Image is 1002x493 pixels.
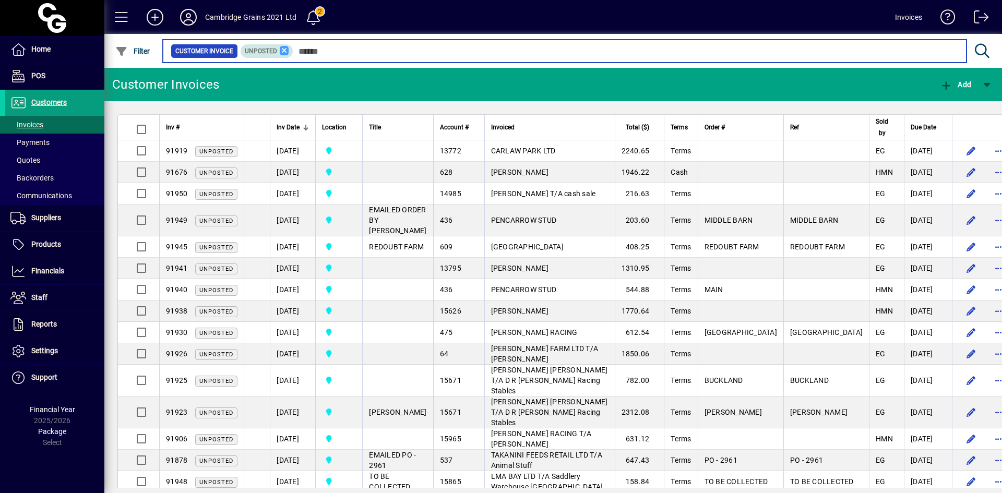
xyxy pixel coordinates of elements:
[876,408,886,416] span: EG
[199,410,233,416] span: Unposted
[175,46,233,56] span: Customer Invoice
[199,244,233,251] span: Unposted
[790,376,829,384] span: BUCKLAND
[705,285,723,294] span: MAIN
[491,189,596,198] span: [PERSON_NAME] T/A cash sale
[876,116,888,139] span: Sold by
[491,243,564,251] span: [GEOGRAPHIC_DATA]
[270,279,315,300] td: [DATE]
[963,404,980,420] button: Edit
[876,168,893,176] span: HMN
[876,264,886,272] span: EG
[440,264,461,272] span: 13795
[31,71,45,80] span: POS
[671,216,691,224] span: Terms
[440,477,461,486] span: 15865
[440,435,461,443] span: 15965
[491,328,578,336] span: [PERSON_NAME] RACING
[937,75,974,94] button: Add
[615,428,664,450] td: 631.12
[199,170,233,176] span: Unposted
[904,236,952,258] td: [DATE]
[166,328,187,336] span: 91930
[166,307,187,315] span: 91938
[166,168,187,176] span: 91676
[904,343,952,365] td: [DATE]
[38,427,66,436] span: Package
[876,307,893,315] span: HMN
[904,365,952,396] td: [DATE]
[705,477,768,486] span: TO BE COLLECTED
[322,262,356,274] span: Cambridge Grains 2021 Ltd
[322,454,356,466] span: Cambridge Grains 2021 Ltd
[615,343,664,365] td: 1850.06
[31,98,67,106] span: Customers
[369,472,410,491] span: TO BE COLLECTED
[671,285,691,294] span: Terms
[322,166,356,178] span: Cambridge Grains 2021 Ltd
[615,279,664,300] td: 544.88
[270,205,315,236] td: [DATE]
[322,348,356,359] span: Cambridge Grains 2021 Ltd
[876,350,886,358] span: EG
[491,264,548,272] span: [PERSON_NAME]
[322,122,347,133] span: Location
[963,238,980,255] button: Edit
[790,456,823,464] span: PO - 2961
[440,189,461,198] span: 14985
[369,451,416,470] span: EMAILED PO - 2961
[876,243,886,251] span: EG
[5,232,104,258] a: Products
[31,293,47,302] span: Staff
[491,398,608,427] span: [PERSON_NAME] [PERSON_NAME] T/A D R [PERSON_NAME] Racing Stables
[440,307,461,315] span: 15626
[369,206,426,235] span: EMAILED ORDER BY [PERSON_NAME]
[790,243,845,251] span: REDOUBT FARM
[491,307,548,315] span: [PERSON_NAME]
[166,456,187,464] span: 91878
[199,351,233,358] span: Unposted
[963,303,980,319] button: Edit
[5,169,104,187] a: Backorders
[671,122,688,133] span: Terms
[904,300,952,322] td: [DATE]
[440,350,449,358] span: 64
[963,372,980,389] button: Edit
[790,122,863,133] div: Ref
[876,216,886,224] span: EG
[277,122,309,133] div: Inv Date
[199,436,233,443] span: Unposted
[615,396,664,428] td: 2312.08
[963,164,980,181] button: Edit
[904,279,952,300] td: [DATE]
[671,477,691,486] span: Terms
[876,477,886,486] span: EG
[199,218,233,224] span: Unposted
[876,147,886,155] span: EG
[615,365,664,396] td: 782.00
[166,147,187,155] span: 91919
[904,396,952,428] td: [DATE]
[491,429,592,448] span: [PERSON_NAME] RACING T/A [PERSON_NAME]
[705,328,777,336] span: [GEOGRAPHIC_DATA]
[933,2,956,36] a: Knowledge Base
[705,408,762,416] span: [PERSON_NAME]
[270,258,315,279] td: [DATE]
[5,365,104,391] a: Support
[911,122,936,133] span: Due Date
[615,205,664,236] td: 203.60
[31,45,51,53] span: Home
[904,258,952,279] td: [DATE]
[270,428,315,450] td: [DATE]
[245,47,277,55] span: Unposted
[277,122,300,133] span: Inv Date
[205,9,296,26] div: Cambridge Grains 2021 Ltd
[705,122,777,133] div: Order #
[440,216,453,224] span: 436
[440,285,453,294] span: 436
[440,122,469,133] span: Account #
[369,408,426,416] span: [PERSON_NAME]
[112,76,219,93] div: Customer Invoices
[491,472,603,491] span: LMA BAY LTD T/A Saddlery Warehouse [GEOGRAPHIC_DATA]
[322,122,356,133] div: Location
